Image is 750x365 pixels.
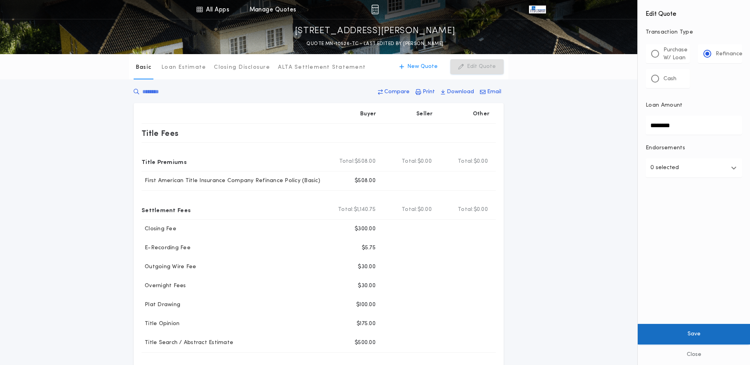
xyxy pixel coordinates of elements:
[447,88,474,96] p: Download
[402,158,418,166] b: Total:
[362,244,376,252] p: $5.75
[458,206,474,214] b: Total:
[142,244,191,252] p: E-Recording Fee
[716,50,742,58] p: Refinance
[355,177,376,185] p: $508.00
[142,127,179,139] p: Title Fees
[646,116,742,135] input: Loan Amount
[650,163,679,173] p: 0 selected
[473,110,489,118] p: Other
[371,5,379,14] img: img
[384,88,410,96] p: Compare
[376,85,412,99] button: Compare
[161,64,206,71] p: Loan Estimate
[358,263,376,271] p: $30.00
[646,158,742,177] button: 0 selected
[474,206,488,214] span: $0.00
[142,282,186,290] p: Overnight Fees
[474,158,488,166] span: $0.00
[487,88,501,96] p: Email
[142,320,179,328] p: Title Opinion
[478,85,504,99] button: Email
[413,85,437,99] button: Print
[142,225,176,233] p: Closing Fee
[142,263,196,271] p: Outgoing Wire Fee
[360,110,376,118] p: Buyer
[391,59,446,74] button: New Quote
[458,158,474,166] b: Total:
[646,144,742,152] p: Endorsements
[423,88,435,96] p: Print
[295,25,455,38] p: [STREET_ADDRESS][PERSON_NAME]
[646,28,742,36] p: Transaction Type
[450,59,504,74] button: Edit Quote
[142,155,187,168] p: Title Premiums
[214,64,270,71] p: Closing Disclosure
[142,203,191,216] p: Settlement Fees
[418,158,432,166] span: $0.00
[354,206,376,214] span: $1,140.75
[356,301,376,309] p: $100.00
[646,5,742,19] h4: Edit Quote
[638,324,750,344] button: Save
[407,63,438,71] p: New Quote
[418,206,432,214] span: $0.00
[402,206,418,214] b: Total:
[142,339,233,347] p: Title Search / Abstract Estimate
[357,320,376,328] p: $175.00
[358,282,376,290] p: $30.00
[638,344,750,365] button: Close
[142,301,180,309] p: Plat Drawing
[306,40,443,48] p: QUOTE MN-10526-TC - LAST EDITED BY [PERSON_NAME]
[529,6,546,13] img: vs-icon
[355,225,376,233] p: $300.00
[438,85,476,99] button: Download
[663,75,676,83] p: Cash
[338,206,354,214] b: Total:
[416,110,433,118] p: Seller
[355,339,376,347] p: $500.00
[136,64,151,71] p: Basic
[467,63,496,71] p: Edit Quote
[355,158,376,166] span: $508.00
[339,158,355,166] b: Total:
[142,177,320,185] p: First American Title Insurance Company Refinance Policy (Basic)
[663,46,688,62] p: Purchase W/ Loan
[278,64,366,71] p: ALTA Settlement Statement
[646,102,683,109] p: Loan Amount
